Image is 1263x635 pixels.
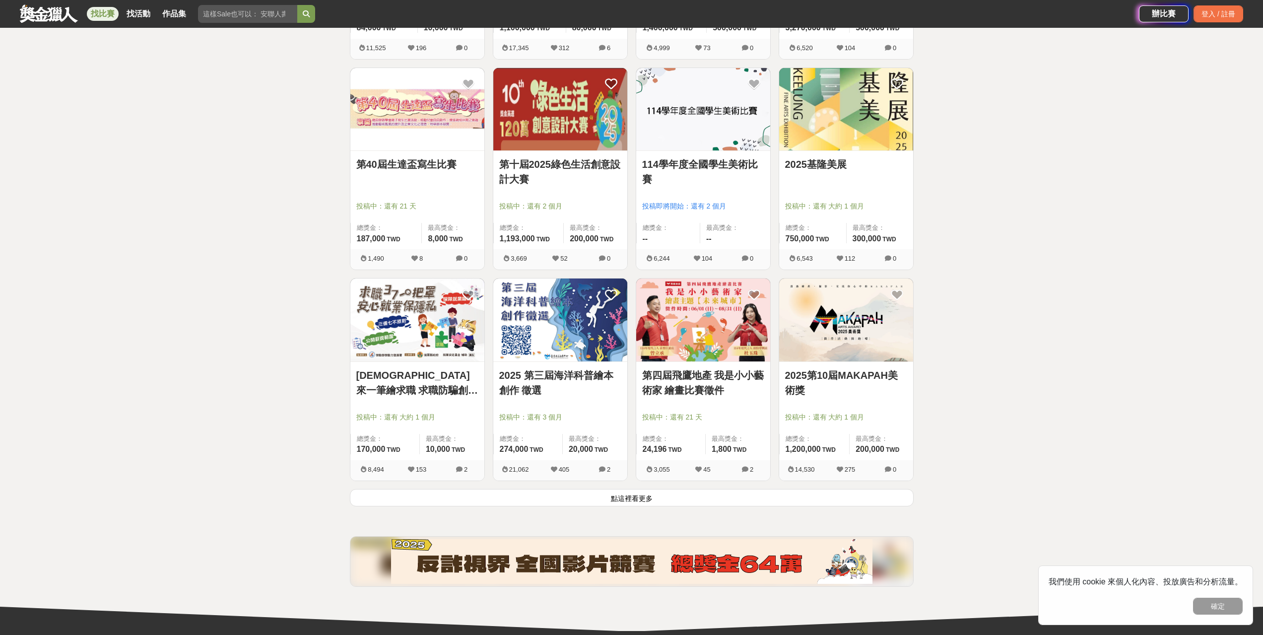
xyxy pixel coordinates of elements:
[733,446,746,453] span: TWD
[198,5,297,23] input: 這樣Sale也可以： 安聯人壽創意銷售法募集
[419,255,423,262] span: 8
[636,279,770,362] a: Cover Image
[382,25,396,32] span: TWD
[642,157,764,187] a: 114學年度全國學生美術比賽
[452,446,465,453] span: TWD
[559,466,570,473] span: 405
[642,412,764,423] span: 投稿中：還有 21 天
[356,368,478,398] a: [DEMOGRAPHIC_DATA]來一筆繪求職 求職防騙創意漫畫競賽
[499,368,621,398] a: 2025 第三屆海洋科普繪本創作 徵選
[350,279,484,361] img: Cover Image
[387,236,400,243] span: TWD
[500,234,535,243] span: 1,193,000
[703,466,710,473] span: 45
[893,466,896,473] span: 0
[600,236,613,243] span: TWD
[511,255,527,262] span: 3,669
[607,255,610,262] span: 0
[743,25,756,32] span: TWD
[428,223,478,233] span: 最高獎金：
[357,445,386,453] span: 170,000
[366,44,386,52] span: 11,525
[350,68,484,151] img: Cover Image
[570,234,598,243] span: 200,000
[785,201,907,212] span: 投稿中：還有 大約 1 個月
[426,434,478,444] span: 最高獎金：
[449,236,463,243] span: TWD
[797,255,813,262] span: 6,543
[779,279,913,361] img: Cover Image
[853,234,881,243] span: 300,000
[643,445,667,453] span: 24,196
[368,466,384,473] span: 8,494
[893,44,896,52] span: 0
[350,489,914,506] button: 點這裡看更多
[509,44,529,52] span: 17,345
[815,236,829,243] span: TWD
[856,434,907,444] span: 最高獎金：
[428,234,448,243] span: 8,000
[636,68,770,151] img: Cover Image
[785,157,907,172] a: 2025基隆美展
[391,539,872,584] img: b4b43df0-ce9d-4ec9-9998-1f8643ec197e.png
[509,466,529,473] span: 21,062
[357,223,416,233] span: 總獎金：
[598,25,611,32] span: TWD
[845,255,856,262] span: 112
[356,201,478,212] span: 投稿中：還有 21 天
[500,223,558,233] span: 總獎金：
[702,255,713,262] span: 104
[449,25,463,32] span: TWD
[493,279,627,362] a: Cover Image
[499,157,621,187] a: 第十屆2025綠色生活創意設計大賽
[636,279,770,361] img: Cover Image
[822,25,836,32] span: TWD
[853,223,907,233] span: 最高獎金：
[750,44,753,52] span: 0
[712,445,731,453] span: 1,800
[123,7,154,21] a: 找活動
[779,279,913,362] a: Cover Image
[464,466,467,473] span: 2
[1139,5,1189,22] a: 辦比賽
[368,255,384,262] span: 1,490
[785,412,907,423] span: 投稿中：還有 大約 1 個月
[493,68,627,151] img: Cover Image
[706,223,764,233] span: 最高獎金：
[886,25,899,32] span: TWD
[795,466,815,473] span: 14,530
[654,466,670,473] span: 3,055
[356,412,478,423] span: 投稿中：還有 大約 1 個月
[500,434,556,444] span: 總獎金：
[882,236,896,243] span: TWD
[706,234,712,243] span: --
[786,223,840,233] span: 總獎金：
[595,446,608,453] span: TWD
[607,466,610,473] span: 2
[712,434,764,444] span: 最高獎金：
[668,446,681,453] span: TWD
[654,255,670,262] span: 6,244
[607,44,610,52] span: 6
[350,279,484,362] a: Cover Image
[845,466,856,473] span: 275
[643,234,648,243] span: --
[1049,577,1243,586] span: 我們使用 cookie 來個人化內容、投放廣告和分析流量。
[654,44,670,52] span: 4,999
[1194,5,1243,22] div: 登入 / 註冊
[643,434,699,444] span: 總獎金：
[703,44,710,52] span: 73
[500,445,529,453] span: 274,000
[786,234,814,243] span: 750,000
[87,7,119,21] a: 找比賽
[1193,598,1243,615] button: 確定
[679,25,693,32] span: TWD
[536,25,550,32] span: TWD
[530,446,543,453] span: TWD
[560,255,567,262] span: 52
[158,7,190,21] a: 作品集
[387,446,400,453] span: TWD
